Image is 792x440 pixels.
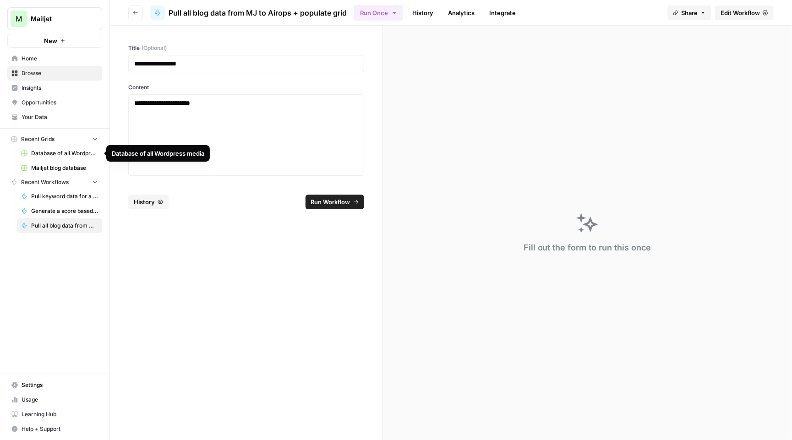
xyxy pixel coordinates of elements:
div: Database of all Wordpress media [112,149,204,158]
label: Content [128,83,364,92]
span: Run Workflow [311,197,350,206]
button: Share [667,5,711,20]
a: History [407,5,439,20]
a: Database of all Wordpress media [17,146,102,161]
a: Pull keyword data for a URL using Ahrefs MCP [17,189,102,204]
span: M [16,13,22,24]
span: Help + Support [22,425,98,433]
a: Learning Hub [7,407,102,422]
span: Edit Workflow [721,8,760,17]
span: Generate a score based on Ahrefs keyword report [31,207,98,215]
button: History [128,195,169,209]
a: Pull all blog data from MJ to Airops + populate grid [17,218,102,233]
a: Pull all blog data from MJ to Airops + populate grid [150,5,347,20]
a: Usage [7,392,102,407]
span: Usage [22,396,98,404]
span: History [134,197,155,206]
a: Generate a score based on Ahrefs keyword report [17,204,102,218]
span: Pull keyword data for a URL using Ahrefs MCP [31,192,98,201]
span: Opportunities [22,98,98,107]
button: Workspace: Mailjet [7,7,102,30]
a: Settings [7,378,102,392]
span: Pull all blog data from MJ to Airops + populate grid [169,7,347,18]
span: Browse [22,69,98,77]
span: Pull all blog data from MJ to Airops + populate grid [31,222,98,230]
span: Share [681,8,698,17]
a: Opportunities [7,95,102,110]
button: Run Once [354,5,403,21]
label: Title [128,44,364,52]
a: Your Data [7,110,102,125]
a: Home [7,51,102,66]
button: New [7,34,102,48]
button: Recent Grids [7,132,102,146]
span: Your Data [22,113,98,121]
button: Help + Support [7,422,102,436]
span: (Optional) [142,44,167,52]
span: Mailjet blog database [31,164,98,172]
span: New [44,36,57,45]
span: Learning Hub [22,410,98,418]
button: Recent Workflows [7,175,102,189]
a: Integrate [484,5,521,20]
div: Fill out the form to run this once [524,241,651,254]
a: Browse [7,66,102,81]
a: Edit Workflow [715,5,774,20]
span: Database of all Wordpress media [31,149,98,158]
a: Insights [7,81,102,95]
span: Recent Workflows [21,178,69,186]
a: Analytics [442,5,480,20]
span: Home [22,54,98,63]
span: Settings [22,381,98,389]
a: Mailjet blog database [17,161,102,175]
span: Recent Grids [21,135,55,143]
span: Insights [22,84,98,92]
span: Mailjet [31,14,86,23]
button: Run Workflow [306,195,364,209]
